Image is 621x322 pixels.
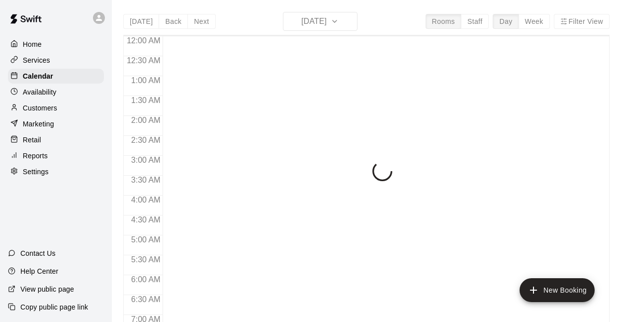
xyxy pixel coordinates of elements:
[8,116,104,131] a: Marketing
[129,156,163,164] span: 3:00 AM
[129,76,163,85] span: 1:00 AM
[129,116,163,124] span: 2:00 AM
[23,135,41,145] p: Retail
[23,71,53,81] p: Calendar
[8,132,104,147] a: Retail
[23,87,57,97] p: Availability
[8,148,104,163] a: Reports
[20,284,74,294] p: View public page
[129,196,163,204] span: 4:00 AM
[129,136,163,144] span: 2:30 AM
[23,55,50,65] p: Services
[129,176,163,184] span: 3:30 AM
[23,103,57,113] p: Customers
[20,266,58,276] p: Help Center
[20,302,88,312] p: Copy public page link
[8,164,104,179] a: Settings
[23,119,54,129] p: Marketing
[23,39,42,49] p: Home
[129,96,163,105] span: 1:30 AM
[8,101,104,115] a: Customers
[129,295,163,304] span: 6:30 AM
[20,248,56,258] p: Contact Us
[8,37,104,52] a: Home
[129,255,163,264] span: 5:30 AM
[23,167,49,177] p: Settings
[520,278,595,302] button: add
[124,56,163,65] span: 12:30 AM
[124,36,163,45] span: 12:00 AM
[129,275,163,284] span: 6:00 AM
[8,53,104,68] a: Services
[129,215,163,224] span: 4:30 AM
[129,235,163,244] span: 5:00 AM
[8,85,104,100] a: Availability
[8,69,104,84] a: Calendar
[23,151,48,161] p: Reports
